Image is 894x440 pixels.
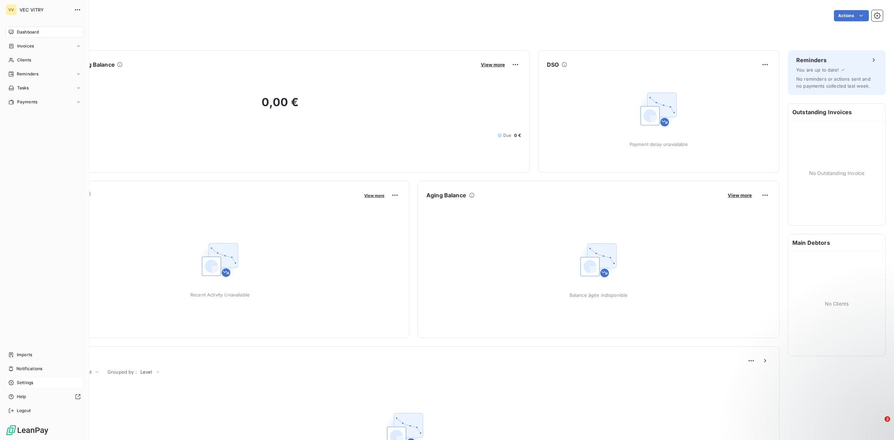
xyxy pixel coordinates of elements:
[885,416,890,422] span: 2
[788,104,885,120] h6: Outstanding Invoices
[636,87,681,132] img: Empty state
[834,10,869,21] button: Actions
[870,416,887,433] iframe: Intercom live chat
[17,99,37,105] span: Payments
[630,141,688,147] span: Payment delay unavailable
[726,192,754,198] button: View more
[17,71,38,77] span: Reminders
[17,394,26,400] span: Help
[6,391,83,402] a: Help
[17,29,39,35] span: Dashboard
[39,198,359,205] span: Monthly Revenue
[362,192,387,198] button: View more
[17,380,33,386] span: Settings
[754,372,894,421] iframe: Intercom notifications message
[108,369,137,375] span: Grouped by :
[17,43,34,49] span: Invoices
[825,300,849,307] span: No Clients
[17,408,31,414] span: Logout
[728,192,752,198] span: View more
[6,425,49,436] img: Logo LeanPay
[426,191,466,199] h6: Aging Balance
[20,7,70,13] span: VEC VITRY
[364,193,384,198] span: View more
[796,56,827,64] h6: Reminders
[481,62,505,67] span: View more
[503,132,511,139] span: Due
[17,352,32,358] span: Imports
[796,67,839,73] span: You are up to date!
[17,57,31,63] span: Clients
[570,292,628,298] span: Balance âgée indisponible
[39,95,521,116] h2: 0,00 €
[198,237,242,282] img: Empty state
[17,85,29,91] span: Tasks
[16,366,42,372] span: Notifications
[514,132,521,139] span: 0 €
[576,238,621,283] img: Empty state
[140,369,152,375] span: Level
[479,61,507,68] button: View more
[547,60,559,69] h6: DSO
[190,292,250,298] span: Recent Activity Unavailable
[788,234,885,251] h6: Main Debtors
[796,76,871,89] span: No reminders or actions sent and no payments collected last week.
[6,4,17,15] div: VV
[809,169,864,177] span: No Outstanding Invoice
